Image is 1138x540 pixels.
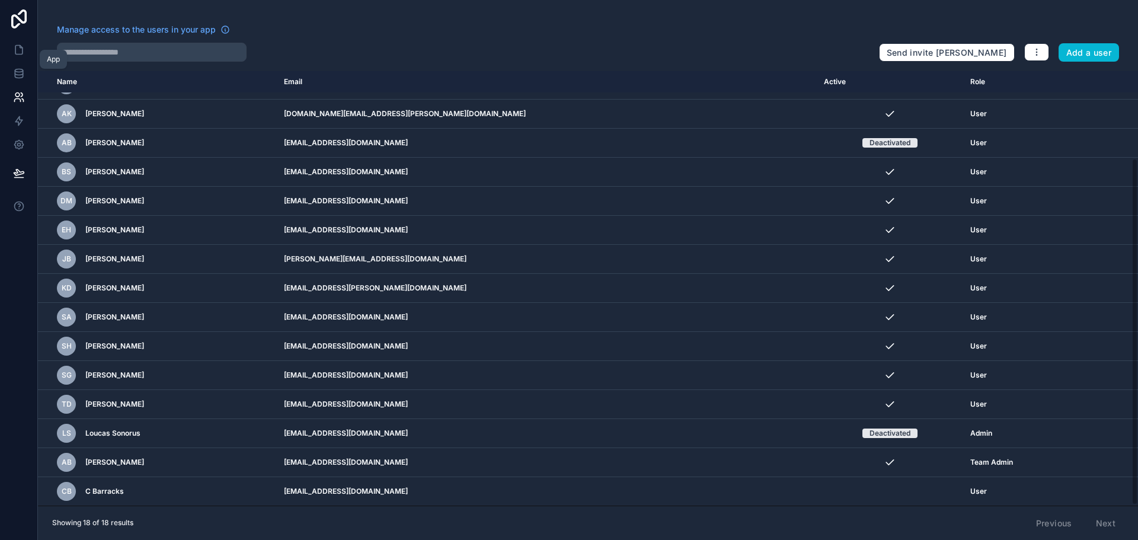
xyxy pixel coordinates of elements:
div: App [47,55,60,64]
span: [PERSON_NAME] [85,458,144,467]
td: [EMAIL_ADDRESS][DOMAIN_NAME] [277,129,817,158]
span: CB [62,487,72,496]
span: C Barracks [85,487,124,496]
td: [EMAIL_ADDRESS][DOMAIN_NAME] [277,332,817,361]
span: DM [60,196,72,206]
span: AB [62,138,72,148]
span: [PERSON_NAME] [85,400,144,409]
td: [EMAIL_ADDRESS][DOMAIN_NAME] [277,448,817,477]
div: Deactivated [870,138,910,148]
span: Admin [970,429,992,438]
span: User [970,254,987,264]
span: [PERSON_NAME] [85,109,144,119]
td: [EMAIL_ADDRESS][DOMAIN_NAME] [277,187,817,216]
span: SA [62,312,72,322]
span: [PERSON_NAME] [85,167,144,177]
span: AB [62,458,72,467]
td: [EMAIL_ADDRESS][DOMAIN_NAME] [277,419,817,448]
div: Deactivated [870,429,910,438]
td: [EMAIL_ADDRESS][DOMAIN_NAME] [277,158,817,187]
span: [PERSON_NAME] [85,254,144,264]
span: User [970,225,987,235]
span: Loucas Sonorus [85,429,140,438]
span: SG [62,370,72,380]
td: [EMAIL_ADDRESS][DOMAIN_NAME] [277,216,817,245]
span: [PERSON_NAME] [85,341,144,351]
span: [PERSON_NAME] [85,225,144,235]
span: User [970,370,987,380]
span: User [970,341,987,351]
span: LS [62,429,71,438]
span: User [970,196,987,206]
span: User [970,109,987,119]
th: Name [38,71,277,93]
span: [PERSON_NAME] [85,370,144,380]
td: [EMAIL_ADDRESS][DOMAIN_NAME] [277,477,817,506]
span: Team Admin [970,458,1013,467]
th: Active [817,71,963,93]
td: [EMAIL_ADDRESS][DOMAIN_NAME] [277,303,817,332]
th: Role [963,71,1083,93]
span: User [970,167,987,177]
span: [PERSON_NAME] [85,138,144,148]
span: SH [62,341,72,351]
span: BS [62,167,71,177]
span: TD [62,400,72,409]
span: KD [62,283,72,293]
td: [EMAIL_ADDRESS][DOMAIN_NAME] [277,390,817,419]
span: User [970,283,987,293]
span: User [970,487,987,496]
span: User [970,400,987,409]
span: Showing 18 of 18 results [52,518,133,528]
td: [DOMAIN_NAME][EMAIL_ADDRESS][PERSON_NAME][DOMAIN_NAME] [277,100,817,129]
span: JB [62,254,71,264]
span: EH [62,225,71,235]
div: scrollable content [38,71,1138,506]
span: User [970,138,987,148]
button: Send invite [PERSON_NAME] [879,43,1015,62]
span: AK [62,109,72,119]
span: [PERSON_NAME] [85,283,144,293]
td: [PERSON_NAME][EMAIL_ADDRESS][DOMAIN_NAME] [277,245,817,274]
span: Manage access to the users in your app [57,24,216,36]
span: [PERSON_NAME] [85,196,144,206]
td: [EMAIL_ADDRESS][DOMAIN_NAME] [277,361,817,390]
td: [EMAIL_ADDRESS][PERSON_NAME][DOMAIN_NAME] [277,274,817,303]
a: Manage access to the users in your app [57,24,230,36]
button: Add a user [1059,43,1120,62]
span: [PERSON_NAME] [85,312,144,322]
span: User [970,312,987,322]
th: Email [277,71,817,93]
